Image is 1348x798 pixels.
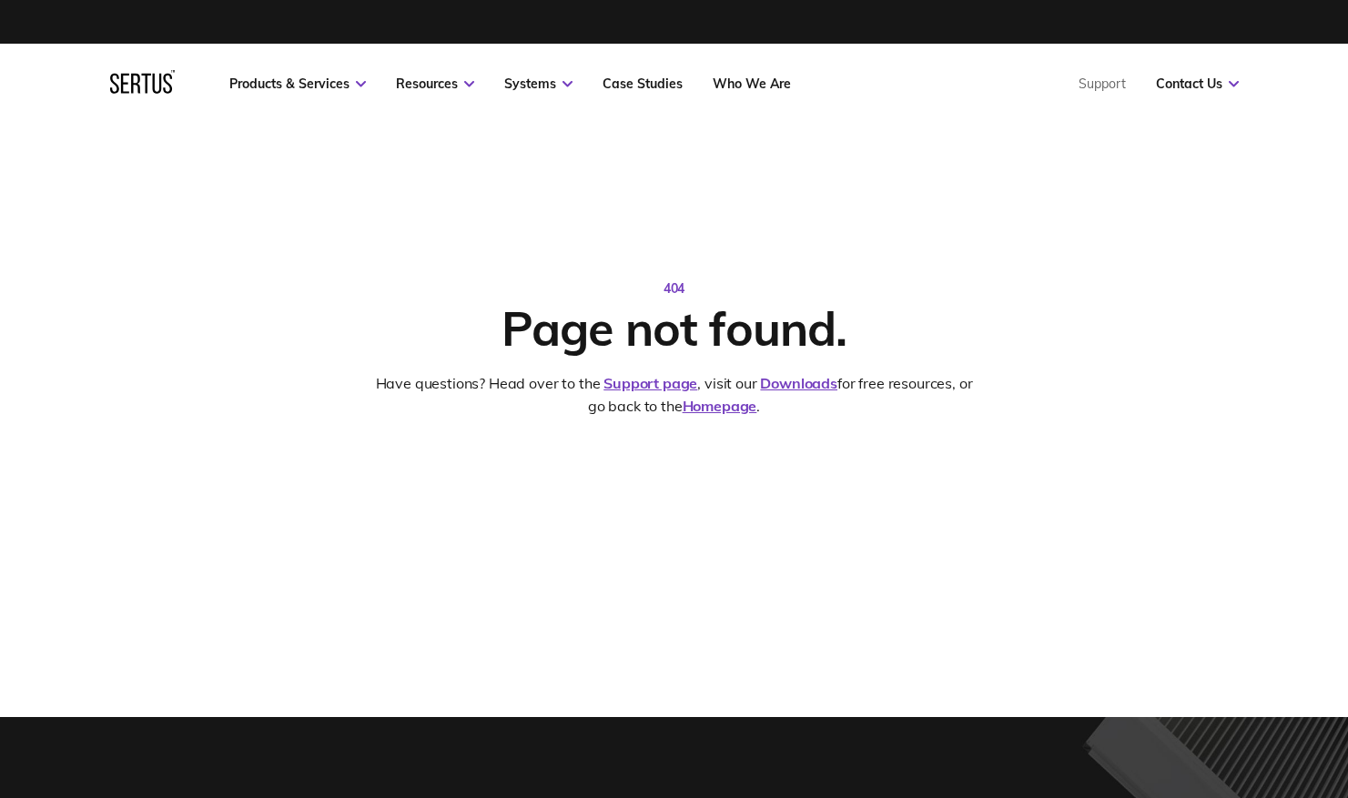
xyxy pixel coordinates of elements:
[760,374,837,392] a: Downloads
[683,397,757,415] a: Homepage
[229,76,366,92] a: Products & Services
[502,298,846,358] div: Page not found.
[664,280,685,298] div: 404
[396,76,474,92] a: Resources
[713,76,791,92] a: Who We Are
[1156,76,1239,92] a: Contact Us
[603,76,683,92] a: Case Studies
[1079,76,1126,92] a: Support
[504,76,573,92] a: Systems
[603,374,697,392] a: Support page
[370,372,978,419] div: Have questions? Head over to the , visit our for free resources, or go back to the .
